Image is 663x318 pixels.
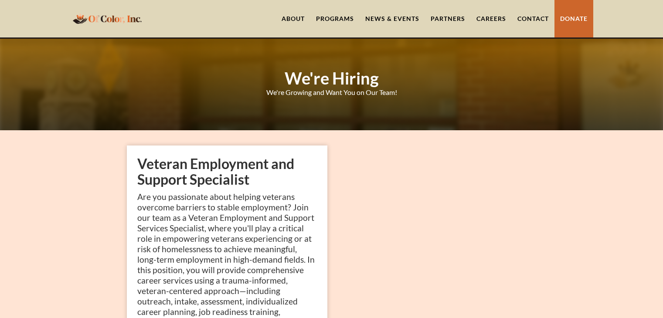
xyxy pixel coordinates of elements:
[137,156,317,187] h2: Veteran Employment and Support Specialist
[266,88,397,97] div: We're Growing and Want You on Our Team!
[70,8,144,29] a: home
[316,14,354,23] div: Programs
[285,68,379,88] strong: We're Hiring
